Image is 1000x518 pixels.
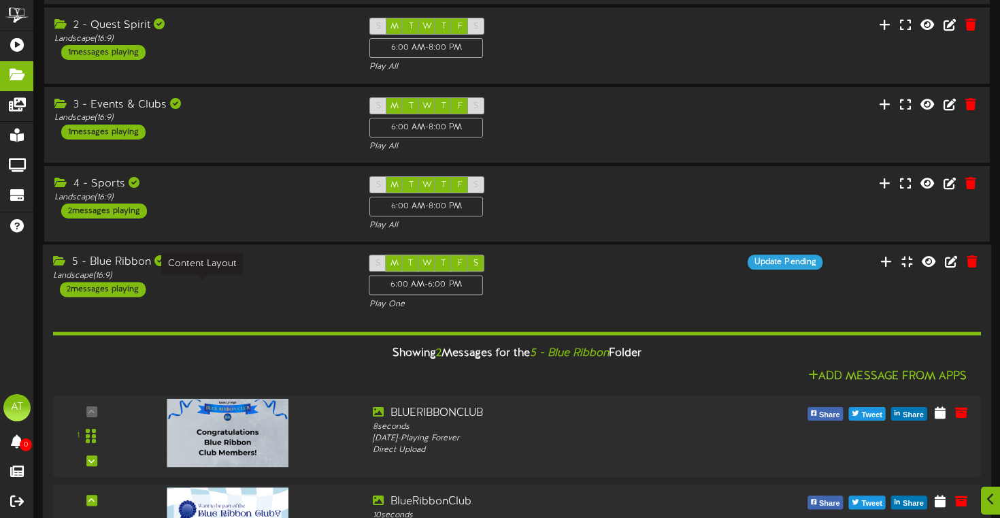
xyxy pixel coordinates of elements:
[376,22,381,31] span: S
[891,407,927,421] button: Share
[859,497,885,512] span: Tweet
[53,255,349,270] div: 5 - Blue Ribbon
[859,408,885,423] span: Tweet
[54,33,349,45] div: Landscape ( 16:9 )
[54,192,349,204] div: Landscape ( 16:9 )
[409,101,414,111] span: T
[900,497,927,512] span: Share
[376,101,381,111] span: S
[369,299,665,310] div: Play One
[373,406,739,421] div: BLUERIBBONCLUB
[422,22,432,31] span: W
[458,101,463,111] span: F
[422,180,432,190] span: W
[369,61,664,73] div: Play All
[61,45,146,60] div: 1 messages playing
[167,399,288,467] img: cfb69c20-0a3a-44b2-9f42-a9f55b54392a.png
[458,180,463,190] span: F
[441,101,446,111] span: T
[816,497,843,512] span: Share
[849,496,886,510] button: Tweet
[61,204,147,218] div: 2 messages playing
[373,421,739,433] div: 8 seconds
[900,408,927,423] span: Share
[43,339,991,368] div: Showing Messages for the Folder
[441,22,446,31] span: T
[369,141,664,152] div: Play All
[53,270,349,282] div: Landscape ( 16:9 )
[54,112,349,124] div: Landscape ( 16:9 )
[373,433,739,444] div: [DATE] - Playing Forever
[473,22,478,31] span: S
[369,220,664,231] div: Play All
[807,496,844,510] button: Share
[376,259,380,268] span: S
[54,18,349,33] div: 2 - Quest Spirit
[390,22,399,31] span: M
[376,180,381,190] span: S
[390,101,399,111] span: M
[473,180,478,190] span: S
[20,438,32,451] span: 0
[373,494,739,510] div: BlueRibbonClub
[369,118,483,137] div: 6:00 AM - 8:00 PM
[61,125,146,140] div: 1 messages playing
[390,259,399,268] span: M
[373,444,739,456] div: Direct Upload
[409,180,414,190] span: T
[849,407,886,421] button: Tweet
[891,496,927,510] button: Share
[409,22,414,31] span: T
[458,259,463,268] span: F
[422,259,432,268] span: W
[441,180,446,190] span: T
[369,38,483,58] div: 6:00 AM - 8:00 PM
[408,259,413,268] span: T
[804,368,971,385] button: Add Message From Apps
[369,197,483,216] div: 6:00 AM - 8:00 PM
[458,22,463,31] span: F
[54,97,349,113] div: 3 - Events & Clubs
[60,282,146,297] div: 2 messages playing
[390,180,399,190] span: M
[816,408,843,423] span: Share
[473,101,478,111] span: S
[54,176,349,192] div: 4 - Sports
[422,101,432,111] span: W
[473,259,478,268] span: S
[441,259,446,268] span: T
[807,407,844,421] button: Share
[436,347,441,359] span: 2
[3,394,31,421] div: AT
[369,276,484,295] div: 6:00 AM - 6:00 PM
[748,255,822,270] div: Update Pending
[530,347,609,359] i: 5 - Blue Ribbon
